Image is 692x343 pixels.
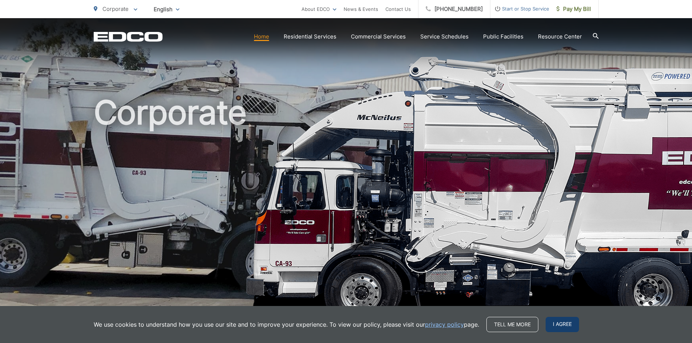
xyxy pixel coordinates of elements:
h1: Corporate [94,94,599,324]
span: English [148,3,185,16]
span: I agree [546,317,579,332]
a: Home [254,32,269,41]
a: News & Events [344,5,378,13]
a: Contact Us [385,5,411,13]
a: Resource Center [538,32,582,41]
a: Tell me more [486,317,538,332]
p: We use cookies to understand how you use our site and to improve your experience. To view our pol... [94,320,479,329]
a: Service Schedules [420,32,469,41]
a: EDCD logo. Return to the homepage. [94,32,163,42]
span: Pay My Bill [557,5,591,13]
a: Commercial Services [351,32,406,41]
a: Residential Services [284,32,336,41]
a: privacy policy [425,320,464,329]
span: Corporate [102,5,129,12]
a: Public Facilities [483,32,523,41]
a: About EDCO [302,5,336,13]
